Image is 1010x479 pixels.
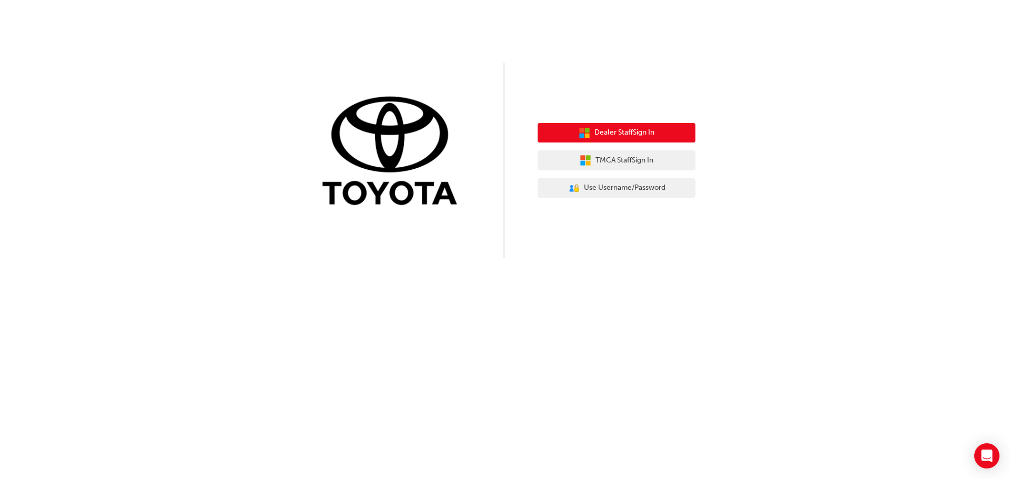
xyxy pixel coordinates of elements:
img: Trak [315,94,472,210]
span: Use Username/Password [584,182,665,194]
button: Dealer StaffSign In [538,123,695,143]
button: Use Username/Password [538,178,695,198]
span: TMCA Staff Sign In [595,155,653,167]
button: TMCA StaffSign In [538,150,695,170]
span: Dealer Staff Sign In [594,127,654,139]
div: Open Intercom Messenger [974,443,999,468]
